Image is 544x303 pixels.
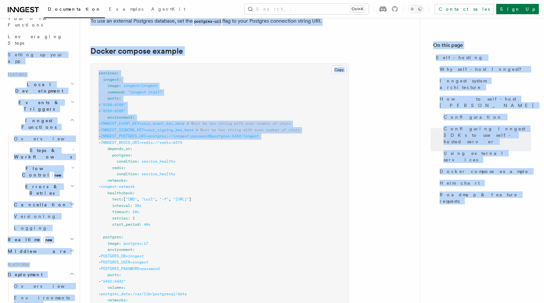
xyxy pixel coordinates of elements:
[132,115,135,120] span: :
[441,111,531,123] a: Configuration
[48,6,101,12] span: Documentation
[99,140,101,145] span: -
[14,284,80,289] span: Overview
[117,172,137,176] span: condition
[112,210,128,214] span: timeout
[101,140,182,145] span: INNGEST_REDIS_URI=redis://redis:6379
[187,121,291,126] span: # Must be hex string with even number of chars
[108,146,130,151] span: depends_on
[5,81,70,94] span: Local Development
[5,262,29,267] span: Platform
[108,83,119,88] span: image
[444,150,531,163] span: Using external services
[119,96,121,101] span: :
[101,292,187,296] span: postgres_data:/var/lib/postgresql/data
[350,6,365,12] kbd: Ctrl+K
[103,235,121,239] span: postgres
[119,273,121,277] span: :
[123,90,126,94] span: :
[108,178,126,183] span: networks
[99,134,101,138] span: -
[440,168,528,175] span: Docker compose example
[128,90,162,94] span: "inngest start"
[5,79,76,97] button: Local Development
[126,197,137,201] span: "CMD"
[99,184,101,189] span: -
[132,210,139,214] span: 10s
[5,49,76,67] a: Setting up your app
[123,166,126,170] span: :
[112,197,121,201] span: test
[126,178,128,183] span: :
[8,34,62,46] span: Leveraging Steps
[99,121,101,126] span: -
[99,260,101,265] span: -
[160,197,169,201] span: "-f"
[440,180,480,186] span: Helm chart
[436,54,483,61] span: Self-hosting
[437,177,531,189] a: Helm chart
[112,203,130,208] span: interval
[444,114,502,120] span: Configuration
[8,52,63,64] span: Setting up your app
[90,16,349,26] p: To use an external Postgres database, set the flag to your Postgres connection string URI.
[196,128,300,132] span: # Must be hex string with even number of chars
[441,147,531,166] a: Using external services
[441,123,531,147] a: Configuring Inngest SDKs to use self-hosted server
[99,292,101,296] span: -
[11,163,76,181] button: Flow Controlnew
[108,273,119,277] span: ports
[496,4,539,14] a: Sign Up
[141,197,155,201] span: "curl"
[437,75,531,93] a: Inngest system architecture
[147,2,189,17] a: AgentKit
[11,211,76,222] a: Versioning
[11,222,76,234] a: Logging
[101,254,144,258] span: POSTGRES_DB=inngest
[99,128,101,132] span: -
[11,133,76,145] a: Overview
[132,216,135,221] span: 3
[141,159,175,164] span: service_healthy
[440,66,526,72] span: Why self-host Inngest?
[109,6,143,12] span: Examples
[119,77,121,82] span: :
[130,203,132,208] span: :
[5,248,67,254] span: Middleware
[123,83,157,88] span: inngest/inngest
[108,241,119,246] span: image
[5,269,76,280] button: Deployment
[101,121,184,126] span: INNGEST_EVENT_KEY=your_event_key_here
[108,115,132,120] span: environment
[108,285,123,290] span: volumes
[440,78,531,91] span: Inngest system architecture
[108,96,119,101] span: ports
[11,280,76,292] a: Overview
[132,247,135,252] span: :
[5,115,76,133] button: Inngest Functions
[14,225,47,231] span: Logging
[137,172,139,176] span: :
[5,245,76,257] button: Middleware
[105,2,147,17] a: Examples
[123,285,126,290] span: :
[11,201,67,208] span: Cancellation
[101,134,259,138] span: INNGEST_POSTGRES_URI=postgres://inngest:password@postgres:5432/inngest
[123,241,148,246] span: postgres:17
[11,183,70,196] span: Errors & Retries
[103,77,119,82] span: inngest
[121,235,123,239] span: :
[5,236,54,243] span: Realtime
[444,125,531,145] span: Configuring Inngest SDKs to use self-hosted server
[112,222,139,227] span: start_period
[144,222,151,227] span: 40s
[141,172,175,176] span: service_healthy
[119,241,121,246] span: :
[151,6,185,12] span: AgentKit
[112,153,130,157] span: postgres
[11,165,71,178] span: Flow Control
[128,210,130,214] span: :
[99,279,101,284] span: -
[5,13,76,31] a: Your first Functions
[433,52,531,63] a: Self-hosting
